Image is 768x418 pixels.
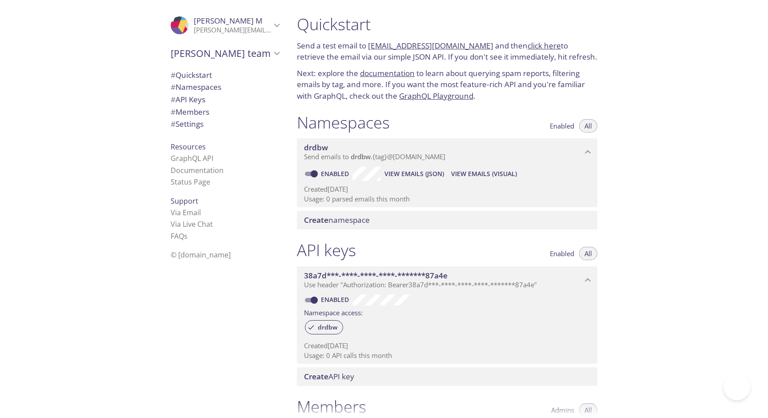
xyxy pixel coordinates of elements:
div: drdbw namespace [297,138,597,166]
a: GraphQL Playground [399,91,473,101]
a: Via Email [171,208,201,217]
p: Usage: 0 parsed emails this month [304,194,590,204]
span: # [171,70,176,80]
span: © [DOMAIN_NAME] [171,250,231,260]
span: Send emails to . {tag} @[DOMAIN_NAME] [304,152,445,161]
a: GraphQL API [171,153,213,163]
button: View Emails (JSON) [381,167,448,181]
div: Bruno M [164,11,286,40]
span: drdbw [351,152,371,161]
span: [PERSON_NAME] team [171,47,271,60]
div: Create namespace [297,211,597,229]
span: [PERSON_NAME] M [194,16,262,26]
span: Quickstart [171,70,212,80]
span: Settings [171,119,204,129]
a: Status Page [171,177,210,187]
div: Avara's team [164,42,286,65]
a: [EMAIL_ADDRESS][DOMAIN_NAME] [368,40,493,51]
span: API key [304,371,354,382]
button: Enabled [544,247,580,260]
button: Enabled [544,119,580,133]
span: Resources [171,142,206,152]
span: s [184,231,188,241]
button: All [579,247,597,260]
p: Created [DATE] [304,341,590,350]
button: View Emails (Visual) [448,167,520,181]
h1: Members [297,397,366,417]
span: Members [171,107,209,117]
iframe: Help Scout Beacon - Open [724,374,750,400]
p: Usage: 0 API calls this month [304,351,590,360]
div: Namespaces [164,81,286,93]
span: drdbw [304,142,328,153]
button: All [579,119,597,133]
a: Enabled [320,169,352,178]
span: View Emails (Visual) [451,169,517,179]
h1: Quickstart [297,14,597,34]
label: Namespace access: [304,305,363,318]
a: Via Live Chat [171,219,213,229]
span: View Emails (JSON) [384,169,444,179]
p: Next: explore the to learn about querying spam reports, filtering emails by tag, and more. If you... [297,68,597,102]
span: namespace [304,215,370,225]
div: Members [164,106,286,118]
h1: Namespaces [297,113,390,133]
a: Documentation [171,165,224,175]
a: Enabled [320,295,352,304]
span: Create [304,371,328,382]
span: API Keys [171,94,205,104]
a: FAQ [171,231,188,241]
span: # [171,82,176,92]
div: Create API Key [297,367,597,386]
span: # [171,107,176,117]
span: Support [171,196,198,206]
span: Namespaces [171,82,221,92]
span: # [171,119,176,129]
div: Quickstart [164,69,286,81]
span: Create [304,215,328,225]
span: # [171,94,176,104]
span: drdbw [312,323,343,331]
a: documentation [360,68,415,78]
p: [PERSON_NAME][EMAIL_ADDRESS][PERSON_NAME][DOMAIN_NAME] [194,26,271,35]
h1: API keys [297,240,356,260]
div: Team Settings [164,118,286,130]
div: API Keys [164,93,286,106]
p: Send a test email to and then to retrieve the email via our simple JSON API. If you don't see it ... [297,40,597,63]
a: click here [528,40,561,51]
p: Created [DATE] [304,185,590,194]
div: drdbw [305,320,343,334]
